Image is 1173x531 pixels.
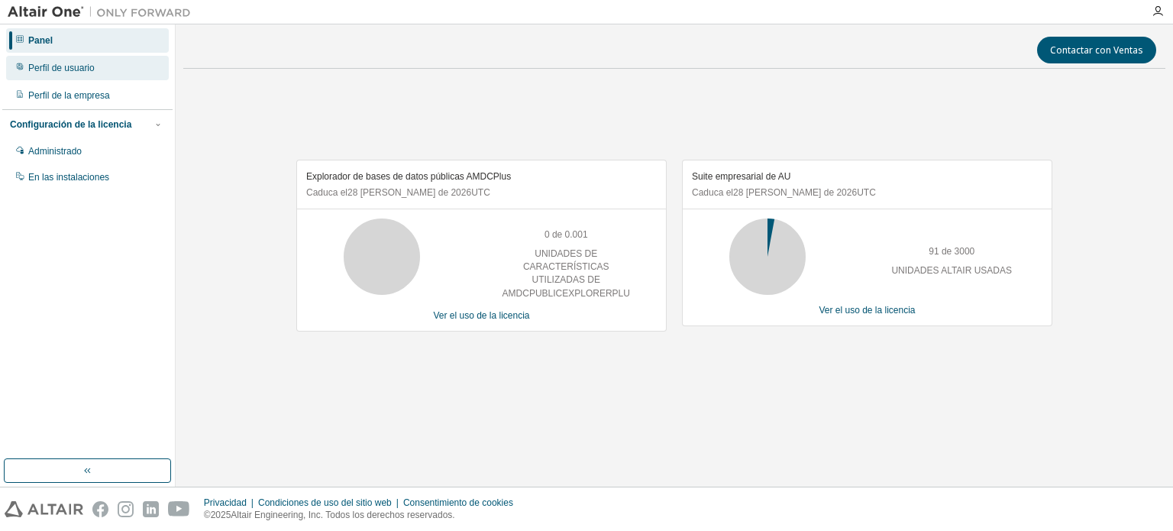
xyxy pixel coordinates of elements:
font: Perfil de la empresa [28,90,110,101]
font: Condiciones de uso del sitio web [258,497,392,508]
font: Altair Engineering, Inc. Todos los derechos reservados. [231,510,454,520]
img: Altair Uno [8,5,199,20]
font: Perfil de usuario [28,63,95,73]
font: © [204,510,211,520]
font: Panel [28,35,53,46]
font: Consentimiento de cookies [403,497,513,508]
font: Administrado [28,146,82,157]
font: UNIDADES DE CARACTERÍSTICAS UTILIZADAS DE AMDCPUBLICEXPLORERPLU [502,248,630,298]
font: En las instalaciones [28,172,109,183]
font: 28 [PERSON_NAME] de 2026 [733,187,857,198]
font: Configuración de la licencia [10,119,131,130]
img: youtube.svg [168,501,190,517]
font: 28 [PERSON_NAME] de 2026 [347,187,471,198]
font: Caduca el [692,187,733,198]
font: Contactar con Ventas [1050,44,1143,57]
button: Contactar con Ventas [1037,37,1156,63]
font: UTC [857,187,876,198]
img: linkedin.svg [143,501,159,517]
font: Ver el uso de la licencia [433,310,529,321]
font: UTC [471,187,490,198]
font: 91 de 3000 [929,246,974,257]
font: Suite empresarial de AU [692,171,790,182]
img: altair_logo.svg [5,501,83,517]
font: Privacidad [204,497,247,508]
font: Caduca el [306,187,347,198]
font: Ver el uso de la licencia [819,305,915,316]
font: 0 de 0.001 [544,229,588,240]
font: UNIDADES ALTAIR USADAS [891,265,1012,276]
img: instagram.svg [118,501,134,517]
font: 2025 [211,510,231,520]
font: Explorador de bases de datos públicas AMDCPlus [306,171,511,182]
img: facebook.svg [92,501,108,517]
